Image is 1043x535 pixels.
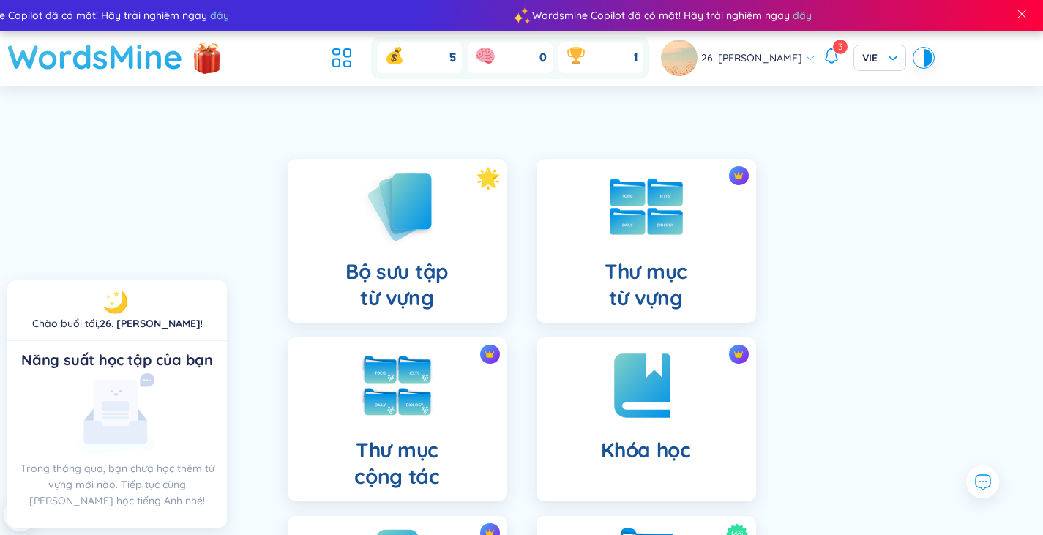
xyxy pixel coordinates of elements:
div: Năng suất học tập của bạn [19,350,215,370]
span: 1 [634,50,638,66]
h4: Khóa học [601,437,691,463]
a: crown iconThư mụccộng tác [273,337,522,501]
span: đây [793,7,812,23]
a: Bộ sưu tậptừ vựng [273,159,522,323]
img: crown icon [733,171,744,181]
a: avatar [661,40,701,76]
a: crown iconKhóa học [522,337,771,501]
a: crown iconThư mụctừ vựng [522,159,771,323]
span: 5 [449,50,456,66]
img: crown icon [733,349,744,359]
sup: 3 [833,40,848,54]
span: đây [210,7,229,23]
img: flashSalesIcon.a7f4f837.png [192,35,222,79]
span: 3 [838,41,842,52]
img: crown icon [485,349,495,359]
div: ! [32,315,203,332]
p: Trong tháng qua, bạn chưa học thêm từ vựng mới nào. Tiếp tục cùng [PERSON_NAME] học tiếng Anh nhé! [19,460,215,509]
span: 26. [PERSON_NAME] [701,50,802,66]
span: 0 [539,50,547,66]
a: 26. [PERSON_NAME] [100,317,201,330]
span: VIE [862,50,897,65]
a: WordsMine [7,31,183,83]
h4: Thư mục từ vựng [605,258,687,311]
h4: Bộ sưu tập từ vựng [345,258,449,311]
h4: Thư mục cộng tác [354,437,440,490]
img: avatar [661,40,698,76]
span: Chào buổi tối , [32,317,100,330]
